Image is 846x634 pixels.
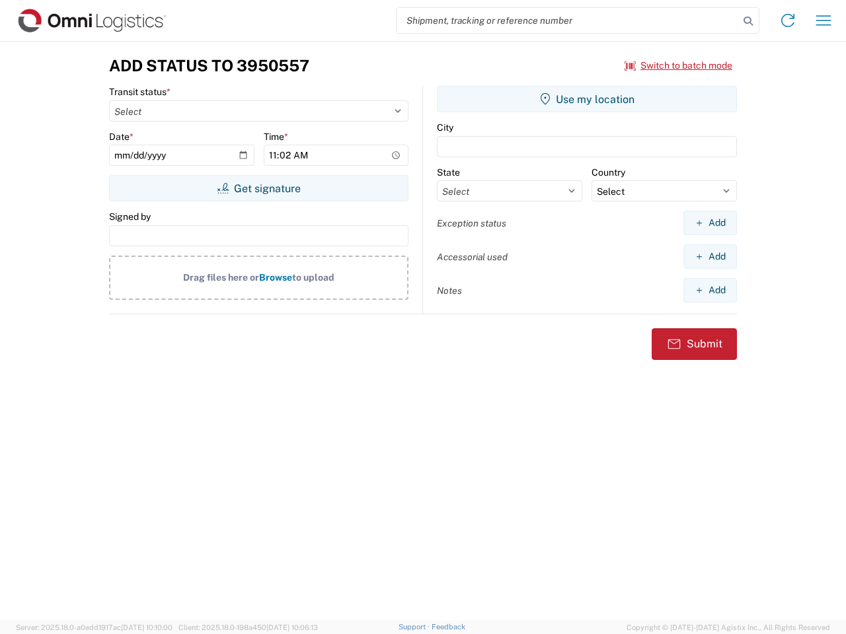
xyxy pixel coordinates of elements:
[292,272,334,283] span: to upload
[109,56,309,75] h3: Add Status to 3950557
[437,217,506,229] label: Exception status
[16,623,173,631] span: Server: 2025.18.0-a0edd1917ac
[683,244,737,269] button: Add
[432,623,465,631] a: Feedback
[183,272,259,283] span: Drag files here or
[683,211,737,235] button: Add
[592,166,625,178] label: Country
[109,211,151,223] label: Signed by
[437,285,462,297] label: Notes
[109,175,408,201] button: Get signature
[266,623,318,631] span: [DATE] 10:06:13
[625,55,732,77] button: Switch to batch mode
[627,621,830,633] span: Copyright © [DATE]-[DATE] Agistix Inc., All Rights Reserved
[109,86,171,98] label: Transit status
[437,122,453,133] label: City
[264,131,288,143] label: Time
[259,272,292,283] span: Browse
[397,8,739,33] input: Shipment, tracking or reference number
[109,131,134,143] label: Date
[121,623,173,631] span: [DATE] 10:10:00
[399,623,432,631] a: Support
[178,623,318,631] span: Client: 2025.18.0-198a450
[652,328,737,360] button: Submit
[437,251,508,263] label: Accessorial used
[437,166,460,178] label: State
[683,278,737,302] button: Add
[437,86,737,112] button: Use my location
